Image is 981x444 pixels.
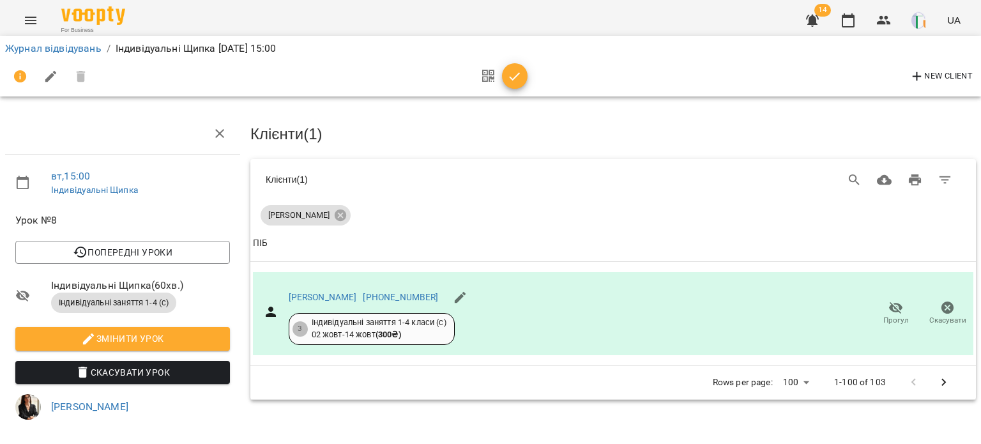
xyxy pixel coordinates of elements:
p: Індивідуальні Щипка [DATE] 15:00 [116,41,277,56]
span: New Client [909,69,973,84]
img: 767302f1b9b7018f3e7d2d8cc4739cd7.jpg [15,394,41,420]
span: Індивідуальні Щипка ( 60 хв. ) [51,278,230,293]
button: Next Page [929,367,959,398]
span: [PERSON_NAME] [261,210,337,221]
a: Індивідуальні Щипка [51,185,138,195]
div: Sort [253,236,268,251]
div: ПІБ [253,236,268,251]
a: [PHONE_NUMBER] [363,292,438,302]
button: Menu [15,5,46,36]
button: Фільтр [930,165,961,195]
div: [PERSON_NAME] [261,205,351,226]
button: Попередні уроки [15,241,230,264]
span: 14 [814,4,831,17]
li: / [107,41,110,56]
button: Змінити урок [15,327,230,350]
span: Індивідуальні заняття 1-4 (с) [51,297,176,309]
div: 100 [778,373,814,392]
div: Клієнти ( 1 ) [266,173,574,186]
button: Завантажити CSV [869,165,900,195]
span: ПІБ [253,236,973,251]
span: Змінити урок [26,331,220,346]
button: Скасувати [922,296,973,332]
span: UA [947,13,961,27]
span: Прогул [883,315,909,326]
span: Скасувати Урок [26,365,220,380]
b: ( 300 ₴ ) [376,330,401,339]
img: Voopty Logo [61,6,125,25]
p: 1-100 of 103 [834,376,886,389]
button: New Client [906,66,976,87]
a: вт , 15:00 [51,170,90,182]
div: Індивідуальні заняття 1-4 класи (с) 02 жовт - 14 жовт [312,317,446,341]
div: Table Toolbar [250,159,976,200]
div: 3 [293,321,308,337]
span: For Business [61,26,125,34]
span: Попередні уроки [26,245,220,260]
button: Прогул [870,296,922,332]
h3: Клієнти ( 1 ) [250,126,976,142]
span: Скасувати [929,315,966,326]
a: [PERSON_NAME] [289,292,357,302]
button: Скасувати Урок [15,361,230,384]
a: [PERSON_NAME] [51,401,128,413]
nav: breadcrumb [5,41,976,56]
span: Урок №8 [15,213,230,228]
p: Rows per page: [713,376,773,389]
button: UA [942,8,966,32]
button: Search [839,165,870,195]
a: Журнал відвідувань [5,42,102,54]
button: Друк [900,165,931,195]
img: 9a1d62ba177fc1b8feef1f864f620c53.png [911,11,929,29]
